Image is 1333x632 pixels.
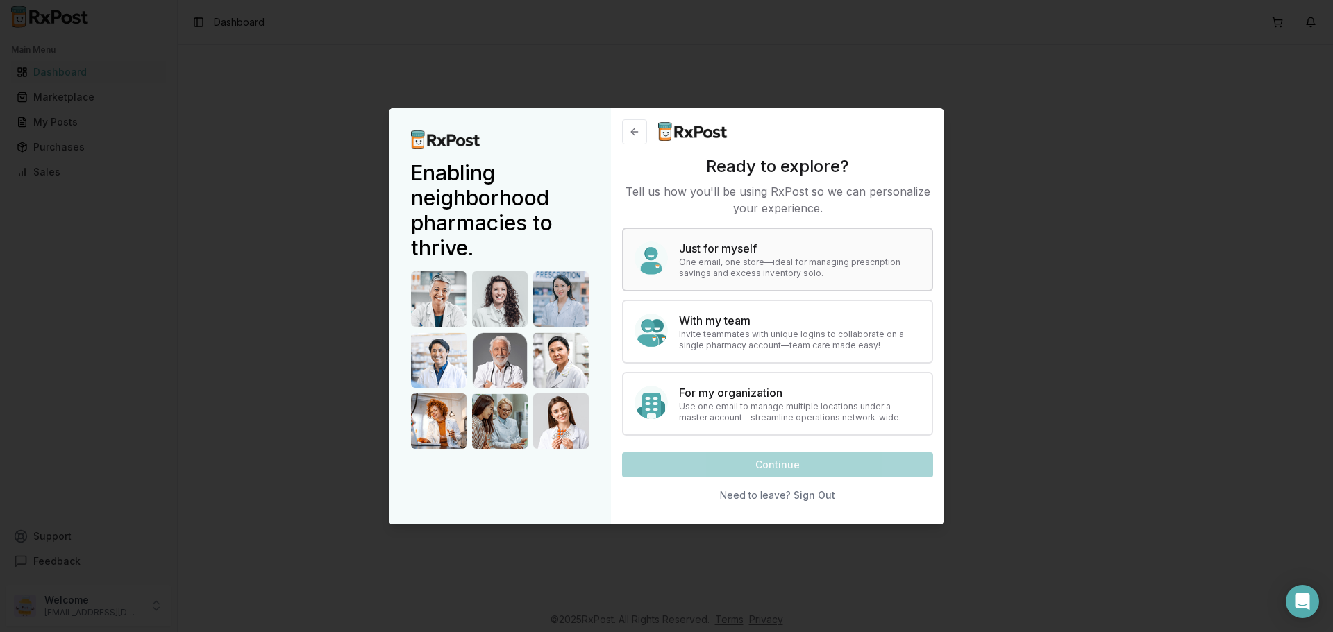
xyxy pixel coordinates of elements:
[679,312,921,329] h4: With my team
[533,332,589,388] img: Doctor 6
[472,271,528,327] img: Doctor 2
[720,488,791,502] div: Need to leave?
[679,257,921,279] p: One email, one store—ideal for managing prescription savings and excess inventory solo.
[472,393,528,449] img: Doctor 8
[658,122,728,141] img: RxPost Logo
[794,483,835,508] button: Sign Out
[411,332,467,388] img: Doctor 4
[411,130,480,149] img: RxPost Logo
[533,271,589,327] img: Doctor 3
[411,271,467,327] img: Doctor 1
[533,393,589,449] img: Doctor 9
[635,314,668,347] img: Team
[472,332,528,388] img: Doctor 5
[635,386,668,419] img: Organization
[635,241,668,275] img: Myself
[679,401,921,423] p: Use one email to manage multiple locations under a master account—streamline operations network-w...
[622,155,933,178] h3: Ready to explore?
[679,240,921,257] h4: Just for myself
[679,329,921,351] p: Invite teammates with unique logins to collaborate on a single pharmacy account—team care made easy!
[622,183,933,216] p: Tell us how you'll be using RxPost so we can personalize your experience.
[679,384,921,401] h4: For my organization
[411,160,589,260] h2: Enabling neighborhood pharmacies to thrive.
[411,393,467,449] img: Doctor 7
